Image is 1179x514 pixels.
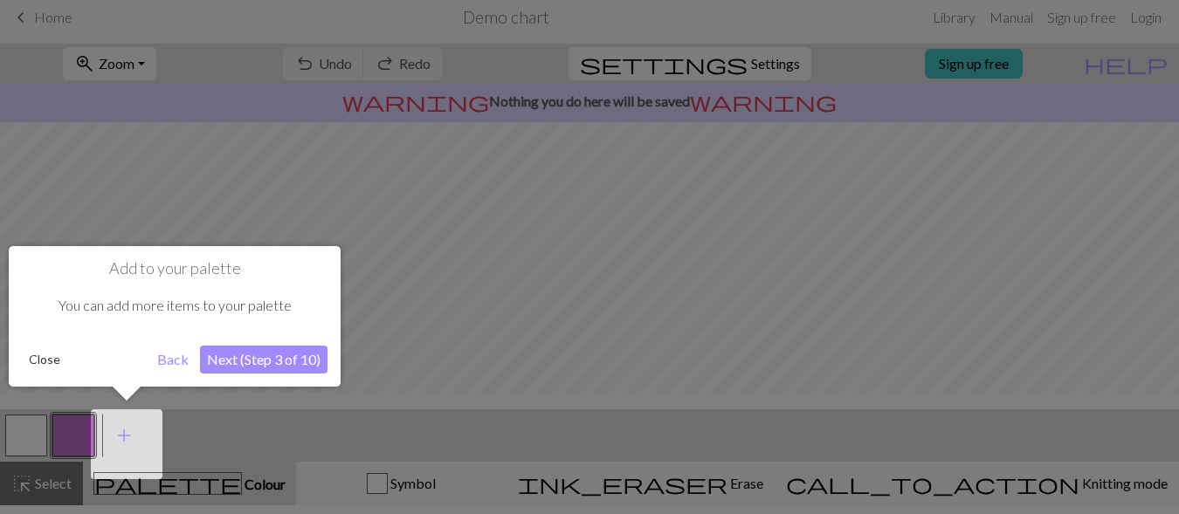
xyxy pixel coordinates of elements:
button: Close [22,346,67,373]
button: Next (Step 3 of 10) [200,346,327,374]
h1: Add to your palette [22,259,327,278]
div: You can add more items to your palette [22,278,327,332]
div: Add to your palette [9,246,341,387]
button: Back [150,346,196,374]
